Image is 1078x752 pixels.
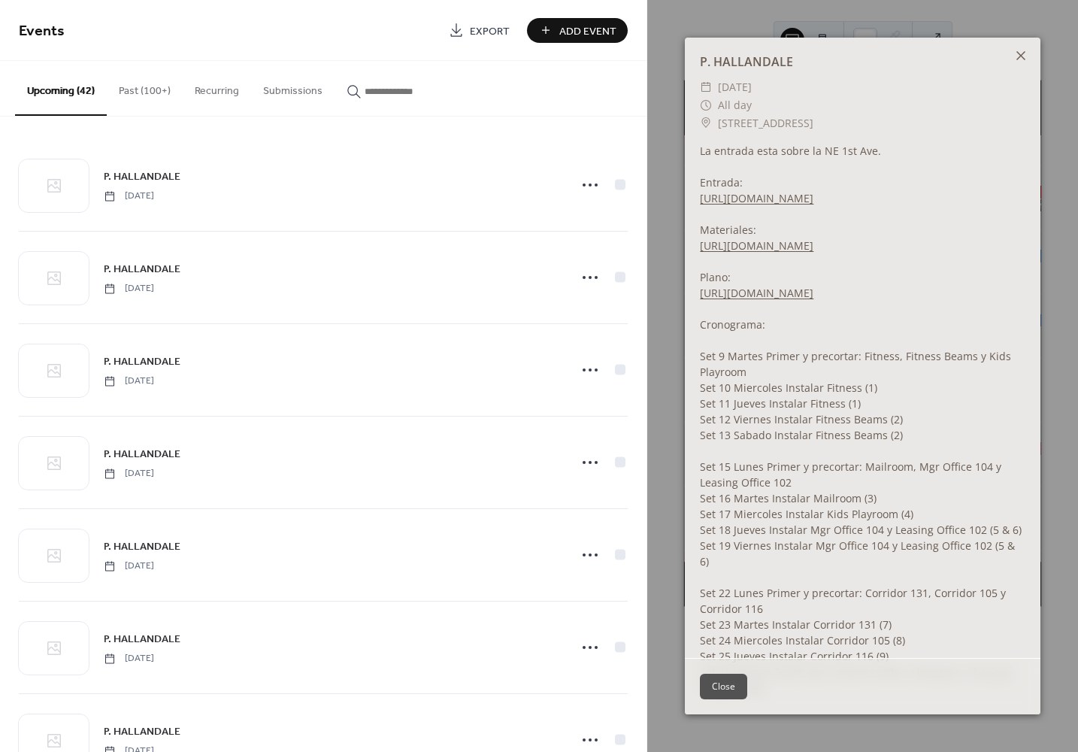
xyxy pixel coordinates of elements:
div: ​ [700,78,712,96]
span: P. HALLANDALE [104,354,180,370]
div: ​ [700,96,712,114]
a: P. HALLANDALE [104,353,180,370]
span: [DATE] [718,78,752,96]
a: [URL][DOMAIN_NAME] [700,286,813,300]
span: P. HALLANDALE [104,632,180,647]
button: Add Event [527,18,628,43]
div: La entrada esta sobre la NE 1st Ave. Entrada: Materiales: Plano: Cronograma: Set 9 Martes Primer ... [685,143,1040,696]
span: [DATE] [104,467,154,481]
span: P. HALLANDALE [104,169,180,185]
button: Past (100+) [107,61,183,114]
span: Export [470,23,510,39]
span: [STREET_ADDRESS] [718,114,813,132]
a: P. HALLANDALE [104,168,180,185]
div: ​ [700,114,712,132]
span: [DATE] [104,652,154,666]
div: P. HALLANDALE [685,53,1040,71]
span: P. HALLANDALE [104,262,180,277]
a: P. HALLANDALE [104,445,180,462]
span: [DATE] [104,559,154,573]
a: P. HALLANDALE [104,630,180,647]
button: Upcoming (42) [15,61,107,116]
a: P. HALLANDALE [104,260,180,277]
span: [DATE] [104,190,154,203]
button: Recurring [183,61,251,114]
a: P. HALLANDALE [104,723,180,740]
button: Submissions [251,61,335,114]
span: P. HALLANDALE [104,539,180,555]
span: Events [19,17,65,46]
a: [URL][DOMAIN_NAME] [700,238,813,253]
a: Export [438,18,521,43]
span: [DATE] [104,374,154,388]
button: Close [700,674,747,699]
a: P. HALLANDALE [104,538,180,555]
span: P. HALLANDALE [104,447,180,462]
span: P. HALLANDALE [104,724,180,740]
a: [URL][DOMAIN_NAME] [700,191,813,205]
span: Add Event [559,23,616,39]
span: All day [718,96,752,114]
span: [DATE] [104,282,154,296]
